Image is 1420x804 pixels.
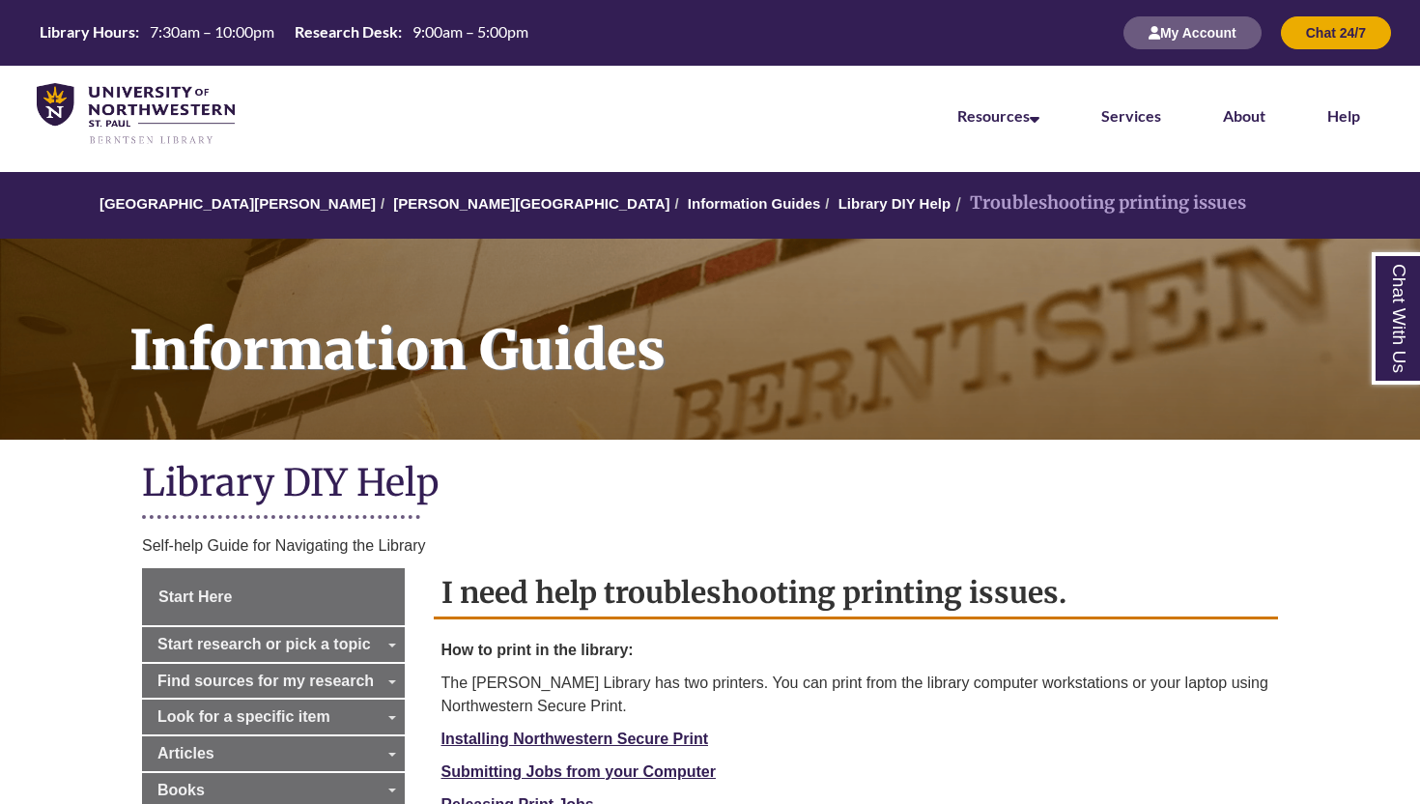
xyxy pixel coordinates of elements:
[99,195,376,212] a: [GEOGRAPHIC_DATA][PERSON_NAME]
[32,16,536,47] table: Hours Today
[1281,24,1391,41] a: Chat 24/7
[393,195,669,212] a: [PERSON_NAME][GEOGRAPHIC_DATA]
[441,763,716,780] a: Submitting Jobs from your Computer
[142,736,405,771] a: Articles
[1123,24,1262,41] a: My Account
[142,568,405,626] a: Start Here
[441,672,1271,718] p: The [PERSON_NAME] Library has two printers. You can print from the library computer workstations ...
[412,22,528,41] span: 9:00am – 5:00pm
[157,708,330,725] span: Look for a specific item
[142,537,426,554] span: Self-help Guide for Navigating the Library
[142,664,405,699] a: Find sources for my research
[434,568,1279,619] h2: I need help troubleshooting printing issues.
[157,782,205,798] span: Books
[1123,16,1262,49] button: My Account
[37,83,235,146] img: UNWSP Library Logo
[157,745,214,761] span: Articles
[150,22,274,41] span: 7:30am – 10:00pm
[157,636,371,652] span: Start research or pick a topic
[32,16,536,49] a: Hours Today
[688,195,821,212] a: Information Guides
[1281,16,1391,49] button: Chat 24/7
[441,642,634,658] strong: How to print in the library:
[108,239,1420,415] h1: Information Guides
[1223,106,1265,125] a: About
[951,189,1246,217] li: Troubleshooting printing issues
[957,106,1039,125] a: Resources
[142,459,1278,510] h1: Library DIY Help
[142,627,405,662] a: Start research or pick a topic
[287,21,405,43] th: Research Desk:
[157,673,374,689] span: Find sources for my research
[158,589,232,605] span: Start Here
[142,700,405,734] a: Look for a specific item
[32,21,142,43] th: Library Hours:
[838,195,951,212] a: Library DIY Help
[1101,106,1161,125] a: Services
[1327,106,1360,125] a: Help
[441,731,709,747] a: Installing Northwestern Secure Print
